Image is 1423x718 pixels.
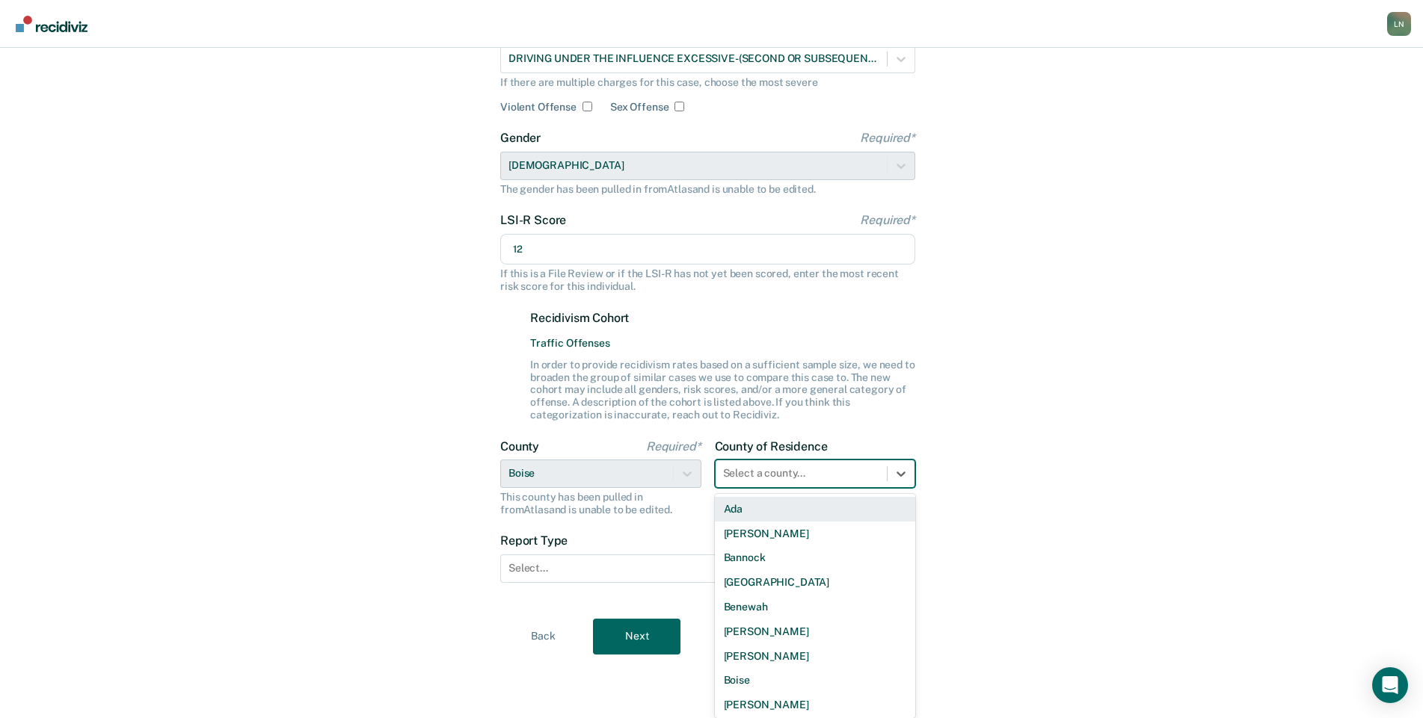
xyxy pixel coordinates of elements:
div: In order to provide recidivism rates based on a sufficient sample size, we need to broaden the gr... [530,359,915,421]
label: Gender [500,131,915,145]
span: Required* [860,131,915,145]
div: Open Intercom Messenger [1372,667,1408,703]
div: Ada [715,497,916,522]
label: Sex Offense [610,101,669,114]
label: County of Residence [715,439,916,454]
div: Boise [715,668,916,693]
label: Violent Offense [500,101,577,114]
button: Back [500,619,587,654]
span: Required* [860,213,915,227]
div: [GEOGRAPHIC_DATA] [715,570,916,595]
div: L N [1387,12,1411,36]
span: Traffic Offenses [530,337,915,350]
div: [PERSON_NAME] [715,693,916,717]
div: Benewah [715,595,916,619]
button: Next [593,619,680,654]
div: Bannock [715,545,916,570]
button: Profile dropdown button [1387,12,1411,36]
div: [PERSON_NAME] [715,644,916,669]
div: [PERSON_NAME] [715,522,916,546]
label: LSI-R Score [500,213,915,227]
div: [PERSON_NAME] [715,619,916,644]
div: The gender has been pulled in from Atlas and is unable to be edited. [500,183,915,196]
img: Recidiviz [16,16,87,32]
div: If there are multiple charges for this case, choose the most severe [500,76,915,89]
div: This county has been pulled in from Atlas and is unable to be edited. [500,491,701,516]
label: Report Type [500,533,915,548]
label: Recidivism Cohort [530,311,915,325]
label: County [500,439,701,454]
span: Required* [646,439,701,454]
div: If this is a File Review or if the LSI-R has not yet been scored, enter the most recent risk scor... [500,267,915,293]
